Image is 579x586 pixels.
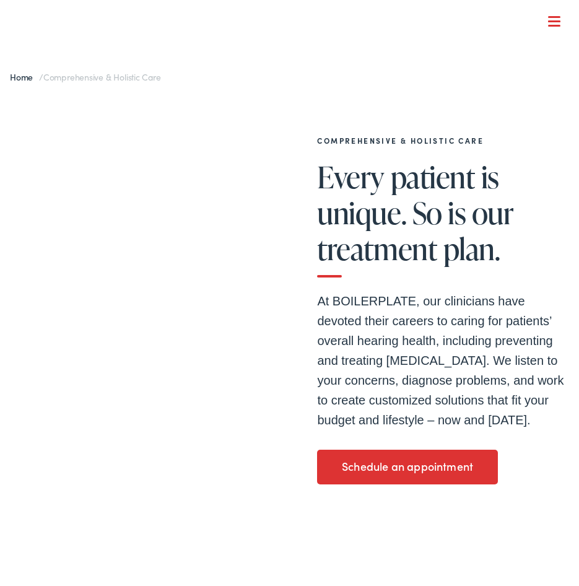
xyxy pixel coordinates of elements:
[448,196,466,229] span: is
[317,450,497,484] a: Schedule an appointment
[317,196,406,229] span: unique.
[391,160,476,193] span: patient
[317,232,437,265] span: treatment
[317,136,567,145] h2: Comprehensive & Holistic Care
[317,291,567,430] p: At BOILERPLATE, our clinicians have devoted their careers to caring for patients’ overall hearing...
[472,196,514,229] span: our
[10,71,161,83] span: /
[317,160,385,193] span: Every
[21,50,568,88] a: What We Offer
[443,232,500,265] span: plan.
[481,160,499,193] span: is
[10,71,39,83] a: Home
[412,196,442,229] span: So
[43,71,161,83] span: Comprehensive & Holistic Care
